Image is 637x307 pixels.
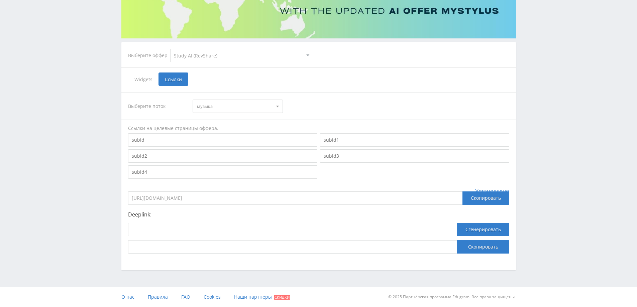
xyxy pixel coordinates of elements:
[322,287,516,307] div: © 2025 Партнёрская программа Edugram. Все права защищены.
[274,295,290,300] span: Скидки
[204,287,221,307] a: Cookies
[158,72,188,86] span: Ссылки
[197,100,273,113] span: музыка
[121,287,134,307] a: О нас
[204,294,221,300] span: Cookies
[181,294,190,300] span: FAQ
[128,125,509,132] div: Ссылки на целевые страницы оффера.
[148,294,168,300] span: Правила
[234,294,272,300] span: Наши партнеры
[128,53,170,58] div: Выберите оффер
[128,133,317,147] input: subid
[128,100,186,113] div: Выберите поток
[234,287,290,307] a: Наши партнеры Скидки
[457,240,509,254] button: Скопировать
[148,287,168,307] a: Правила
[128,149,317,163] input: subid2
[121,294,134,300] span: О нас
[457,223,509,236] button: Сгенерировать
[128,72,158,86] span: Widgets
[475,188,509,194] span: Установлено
[181,287,190,307] a: FAQ
[128,211,509,217] p: Deeplink:
[320,133,509,147] input: subid1
[462,191,509,205] div: Скопировать
[128,165,317,179] input: subid4
[320,149,509,163] input: subid3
